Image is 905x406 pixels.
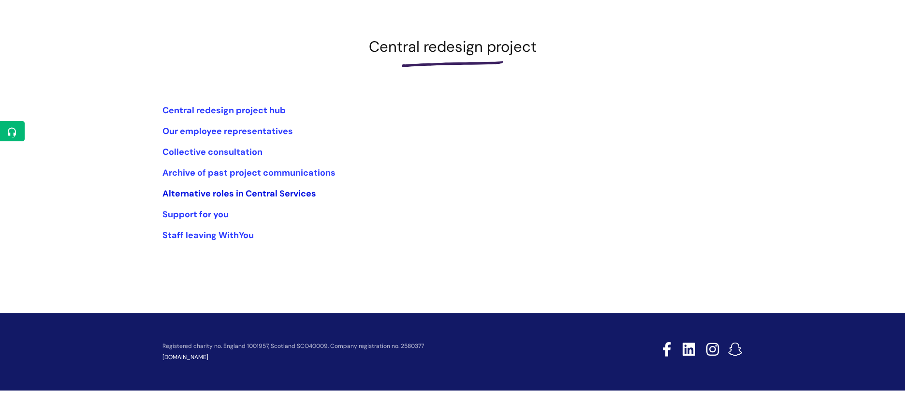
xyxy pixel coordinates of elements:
a: Alternative roles in Central Services [162,188,316,199]
a: Support for you [162,209,229,220]
a: Archive of past project communications [162,167,336,179]
p: Registered charity no. England 1001957, Scotland SCO40009. Company registration no. 2580377 [162,343,594,349]
h1: Central redesign project [162,38,743,56]
a: Staff leaving WithYou [162,229,254,241]
a: Our employee representatives [162,125,293,137]
a: [DOMAIN_NAME] [162,353,208,361]
a: Central redesign project hub [162,105,286,116]
a: Collective consultation [162,146,263,158]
